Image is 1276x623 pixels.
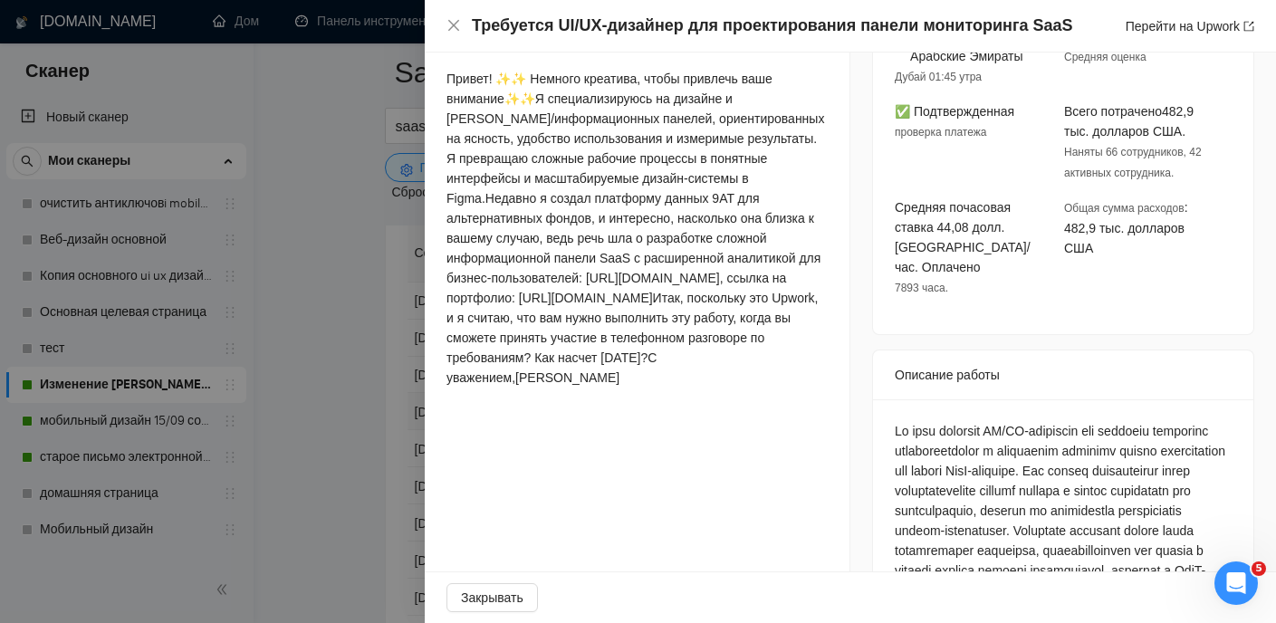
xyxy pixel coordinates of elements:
font: проверка платежа [895,126,986,139]
font: Всего потрачено [1064,104,1162,119]
button: Закрывать [446,583,538,612]
font: Итак, поскольку это Upwork, и я считаю, что вам нужно выполнить эту работу, когда вы сможете прин... [446,291,819,365]
font: Я специализируюсь на дизайне и [PERSON_NAME]/информационных панелей, ориентированных на ясность, ... [446,91,824,206]
font: 7893 часа. [895,282,948,294]
font: : 482,9 тыс. долларов США [1064,200,1188,255]
font: Привет! ✨✨ Немного креатива, чтобы привлечь ваше внимание✨✨ [446,72,772,106]
span: экспорт [1243,21,1254,32]
font: Общая сумма расходов [1064,202,1185,215]
font: Средняя почасовая ставка 44,08 долл. [GEOGRAPHIC_DATA]/час. Оплачено [895,200,1031,274]
iframe: Интерком-чат в режиме реального времени [1214,561,1258,605]
font: Описание работы [895,368,1000,382]
font: Закрывать [461,590,523,605]
font: Перейти на Upwork [1126,19,1240,34]
font: С уважением, [446,350,657,385]
font: ✅ Подтвержденная [895,104,1014,119]
font: Средняя оценка [1064,51,1146,63]
font: [PERSON_NAME] [515,370,619,385]
font: Дубай 01:45 утра [895,71,982,83]
font: 5 [1255,562,1262,574]
span: закрывать [446,18,461,33]
button: Закрывать [446,18,461,34]
font: Требуется UI/UX-дизайнер для проектирования панели мониторинга SaaS [472,16,1072,34]
font: 482,9 тыс. долларов США. [1064,104,1194,139]
a: Перейти на Upworkэкспорт [1126,19,1254,34]
font: Недавно я создал платформу данных 9AT для альтернативных фондов, и интересно, насколько она близк... [446,191,820,305]
font: Наняты 66 сотрудников, 42 активных сотрудника. [1064,146,1202,179]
